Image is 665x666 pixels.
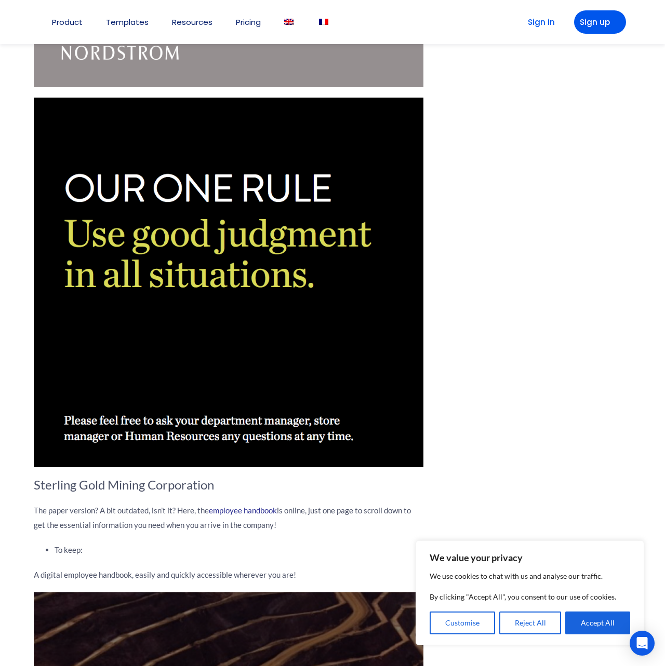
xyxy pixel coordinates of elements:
button: Reject All [499,611,562,634]
button: Accept All [565,611,630,634]
p: We use cookies to chat with us and analyse our traffic. [430,570,630,582]
p: By clicking "Accept All", you consent to our use of cookies. [430,591,630,603]
button: Customise [430,611,495,634]
a: employee handbook [209,506,277,515]
div: Open Intercom Messenger [630,631,655,656]
a: Sign in [512,10,564,34]
h4: Sterling Gold Mining Corporation [34,478,423,493]
img: English [284,19,294,25]
img: French [319,19,328,25]
p: A digital employee handbook, easily and quickly accessible wherever you are! [34,567,423,582]
li: To keep: [55,542,423,557]
a: Pricing [236,18,261,26]
p: We value your privacy [430,551,630,564]
p: The paper version? A bit outdated, isn’t it? Here, the is online, just one page to scroll down to... [34,503,423,532]
a: Product [52,18,83,26]
a: Templates [106,18,149,26]
a: Resources [172,18,212,26]
a: Sign up [574,10,626,34]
